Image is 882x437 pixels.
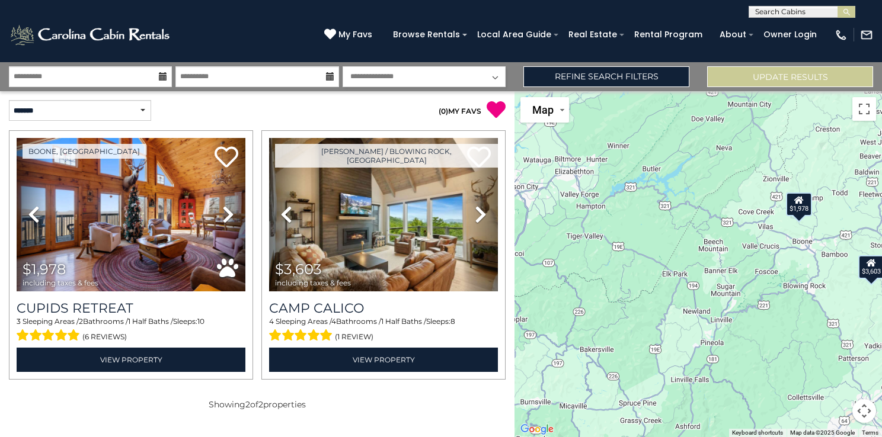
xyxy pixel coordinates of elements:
a: Cupids Retreat [17,300,245,316]
span: Map data ©2025 Google [790,429,855,436]
a: Add to favorites [215,145,238,171]
span: 8 [450,317,455,326]
a: Open this area in Google Maps (opens a new window) [517,422,557,437]
a: Rental Program [628,25,708,44]
div: $1,978 [786,192,812,216]
button: Toggle fullscreen view [852,97,876,121]
button: Update Results [707,66,873,87]
a: Owner Login [758,25,823,44]
a: View Property [269,348,498,372]
a: Terms [862,429,878,436]
a: Local Area Guide [471,25,557,44]
span: including taxes & fees [275,279,351,287]
a: [PERSON_NAME] / Blowing Rock, [GEOGRAPHIC_DATA] [275,144,498,168]
span: 10 [197,317,204,326]
span: 2 [245,399,250,410]
img: Google [517,422,557,437]
span: ( ) [439,107,448,115]
a: My Favs [324,28,375,41]
span: 1 Half Baths / [128,317,173,326]
div: Sleeping Areas / Bathrooms / Sleeps: [269,316,498,345]
span: $3,603 [275,261,322,278]
a: Refine Search Filters [523,66,689,87]
a: (0)MY FAVS [439,107,481,115]
img: thumbnail_163281209.jpeg [17,138,245,291]
span: 4 [269,317,274,326]
span: 1 Half Baths / [381,317,426,326]
img: phone-regular-white.png [835,28,848,41]
a: View Property [17,348,245,372]
span: 2 [258,399,263,410]
span: 2 [79,317,83,326]
a: Camp Calico [269,300,498,316]
img: thumbnail_166687946.jpeg [269,138,498,291]
span: Map [532,104,554,116]
p: Showing of properties [9,399,506,410]
span: My Favs [338,28,372,41]
button: Keyboard shortcuts [732,429,783,437]
span: (1 review) [335,329,373,345]
button: Change map style [520,97,569,123]
span: 3 [17,317,21,326]
span: (6 reviews) [82,329,127,345]
span: 4 [331,317,336,326]
span: 0 [441,107,446,115]
div: Sleeping Areas / Bathrooms / Sleeps: [17,316,245,345]
button: Map camera controls [852,399,876,423]
img: White-1-2.png [9,23,173,47]
a: About [714,25,752,44]
span: $1,978 [23,261,66,278]
a: Real Estate [563,25,623,44]
img: mail-regular-white.png [860,28,873,41]
a: Browse Rentals [387,25,466,44]
a: Boone, [GEOGRAPHIC_DATA] [23,144,146,159]
span: including taxes & fees [23,279,98,287]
